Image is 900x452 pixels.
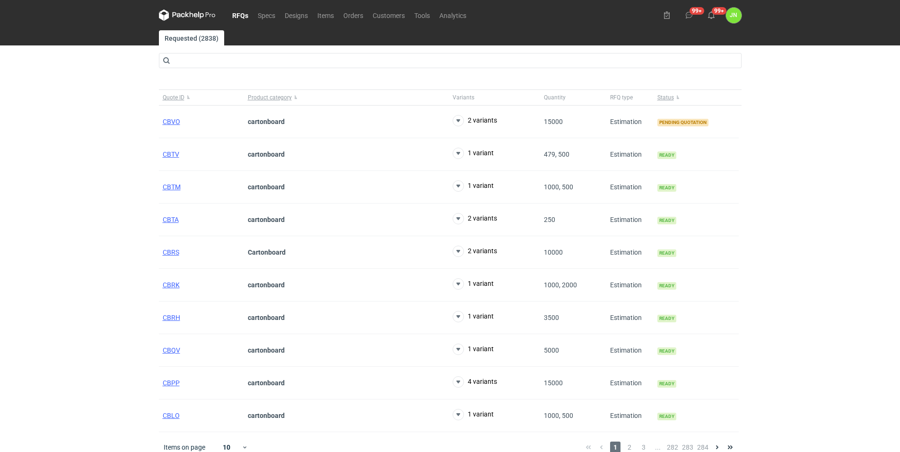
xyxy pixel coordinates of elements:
a: Tools [410,9,435,21]
button: 1 variant [453,278,494,290]
a: CBQV [163,346,180,354]
span: Items on page [164,443,205,452]
button: 2 variants [453,246,497,257]
strong: Cartonboard [248,248,286,256]
span: Ready [657,151,676,159]
div: Estimation [606,301,654,334]
a: Analytics [435,9,471,21]
a: CBRS [163,248,179,256]
div: Estimation [606,138,654,171]
strong: cartonboard [248,118,285,125]
span: Ready [657,217,676,224]
div: Estimation [606,171,654,204]
div: Estimation [606,367,654,399]
strong: cartonboard [248,216,285,223]
div: Estimation [606,106,654,138]
button: 99+ [682,8,697,23]
div: Estimation [606,236,654,269]
strong: cartonboard [248,314,285,321]
button: 1 variant [453,180,494,192]
span: 1000, 500 [544,183,573,191]
div: Estimation [606,204,654,236]
div: Julia Nuszkiewicz [726,8,742,23]
strong: cartonboard [248,412,285,419]
span: Quantity [544,94,566,101]
a: CBLO [163,412,180,419]
span: Ready [657,249,676,257]
div: Estimation [606,399,654,432]
span: 10000 [544,248,563,256]
button: JN [726,8,742,23]
strong: cartonboard [248,183,285,191]
button: Quote ID [159,90,244,105]
button: 1 variant [453,311,494,322]
button: 2 variants [453,115,497,126]
span: Ready [657,282,676,290]
span: 1000, 2000 [544,281,577,289]
span: Pending quotation [657,119,708,126]
a: Orders [339,9,368,21]
strong: cartonboard [248,151,285,158]
div: Estimation [606,269,654,301]
strong: cartonboard [248,379,285,387]
span: Ready [657,347,676,355]
span: 3500 [544,314,559,321]
a: Items [313,9,339,21]
span: 15000 [544,118,563,125]
a: CBTM [163,183,181,191]
span: Variants [453,94,474,101]
span: Ready [657,184,676,192]
strong: cartonboard [248,346,285,354]
a: CBRH [163,314,180,321]
a: CBPP [163,379,180,387]
a: Customers [368,9,410,21]
a: CBVO [163,118,180,125]
button: 1 variant [453,148,494,159]
a: Requested (2838) [159,30,224,45]
a: RFQs [227,9,253,21]
span: Ready [657,315,676,322]
span: 15000 [544,379,563,387]
button: 1 variant [453,344,494,355]
a: CBTA [163,216,179,223]
span: 5000 [544,346,559,354]
svg: Packhelp Pro [159,9,216,21]
span: 1000, 500 [544,412,573,419]
a: Designs [280,9,313,21]
span: Status [657,94,674,101]
span: 479, 500 [544,151,569,158]
span: RFQ type [610,94,633,101]
strong: cartonboard [248,281,285,289]
span: Quote ID [163,94,184,101]
button: 4 variants [453,376,497,388]
button: 1 variant [453,409,494,420]
span: 250 [544,216,555,223]
div: Estimation [606,334,654,367]
button: Status [654,90,739,105]
button: 99+ [704,8,719,23]
button: 2 variants [453,213,497,224]
a: CBRK [163,281,180,289]
span: Product category [248,94,292,101]
a: CBTV [163,151,179,158]
button: Product category [244,90,449,105]
a: Specs [253,9,280,21]
span: Ready [657,380,676,388]
span: Ready [657,413,676,420]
